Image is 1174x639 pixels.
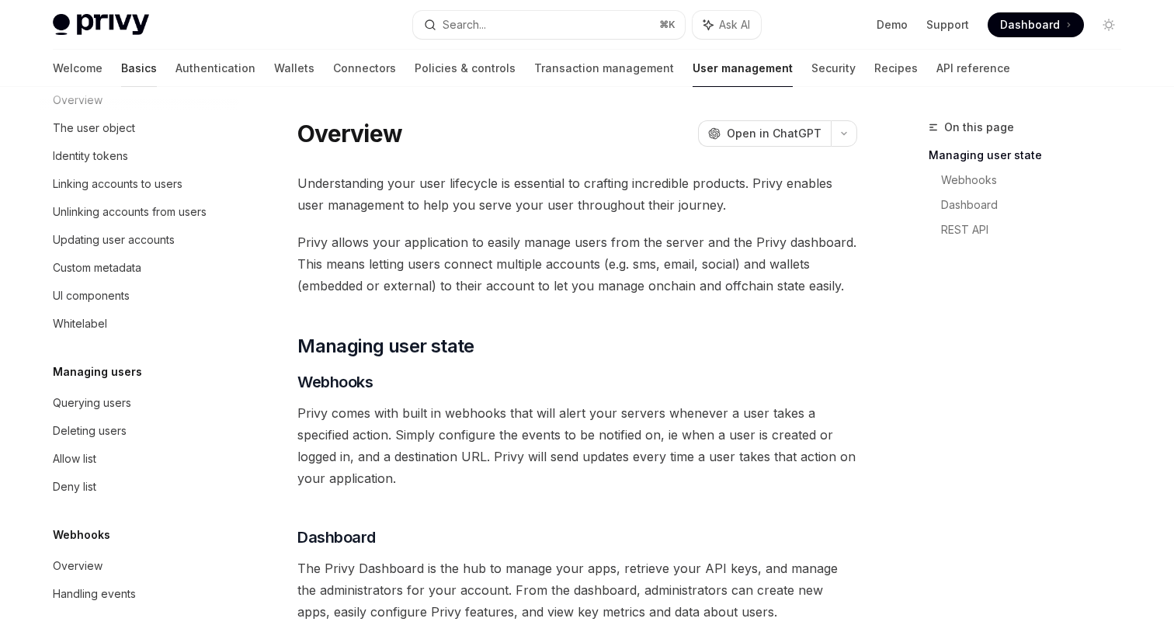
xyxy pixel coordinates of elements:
div: Querying users [53,394,131,412]
button: Search...⌘K [413,11,685,39]
div: Deny list [53,478,96,496]
a: Unlinking accounts from users [40,198,239,226]
a: Handling events [40,580,239,608]
button: Ask AI [693,11,761,39]
button: Open in ChatGPT [698,120,831,147]
button: Toggle dark mode [1096,12,1121,37]
div: Overview [53,557,102,575]
span: The Privy Dashboard is the hub to manage your apps, retrieve your API keys, and manage the admini... [297,557,857,623]
a: REST API [941,217,1134,242]
h5: Managing users [53,363,142,381]
a: Webhooks [941,168,1134,193]
div: Allow list [53,450,96,468]
span: Understanding your user lifecycle is essential to crafting incredible products. Privy enables use... [297,172,857,216]
a: Allow list [40,445,239,473]
div: Deleting users [53,422,127,440]
span: Privy comes with built in webhooks that will alert your servers whenever a user takes a specified... [297,402,857,489]
a: Policies & controls [415,50,516,87]
img: light logo [53,14,149,36]
a: Identity tokens [40,142,239,170]
h5: Webhooks [53,526,110,544]
a: Deny list [40,473,239,501]
div: Handling events [53,585,136,603]
a: Dashboard [988,12,1084,37]
a: Connectors [333,50,396,87]
span: On this page [944,118,1014,137]
div: Search... [443,16,486,34]
span: Open in ChatGPT [727,126,821,141]
a: Updating user accounts [40,226,239,254]
a: Whitelabel [40,310,239,338]
a: Wallets [274,50,314,87]
div: Unlinking accounts from users [53,203,207,221]
div: The user object [53,119,135,137]
a: UI components [40,282,239,310]
span: Webhooks [297,371,373,393]
a: The user object [40,114,239,142]
a: Linking accounts to users [40,170,239,198]
a: Welcome [53,50,102,87]
div: UI components [53,287,130,305]
span: Managing user state [297,334,474,359]
a: Security [811,50,856,87]
a: Basics [121,50,157,87]
span: Privy allows your application to easily manage users from the server and the Privy dashboard. Thi... [297,231,857,297]
div: Identity tokens [53,147,128,165]
h1: Overview [297,120,402,148]
div: Whitelabel [53,314,107,333]
a: Querying users [40,389,239,417]
a: Recipes [874,50,918,87]
a: Overview [40,552,239,580]
a: Demo [877,17,908,33]
a: Custom metadata [40,254,239,282]
a: Support [926,17,969,33]
span: Dashboard [1000,17,1060,33]
a: Deleting users [40,417,239,445]
div: Custom metadata [53,259,141,277]
a: Authentication [175,50,255,87]
span: ⌘ K [659,19,676,31]
a: Managing user state [929,143,1134,168]
a: API reference [936,50,1010,87]
div: Linking accounts to users [53,175,182,193]
a: Transaction management [534,50,674,87]
a: User management [693,50,793,87]
span: Dashboard [297,526,376,548]
div: Updating user accounts [53,231,175,249]
a: Dashboard [941,193,1134,217]
span: Ask AI [719,17,750,33]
